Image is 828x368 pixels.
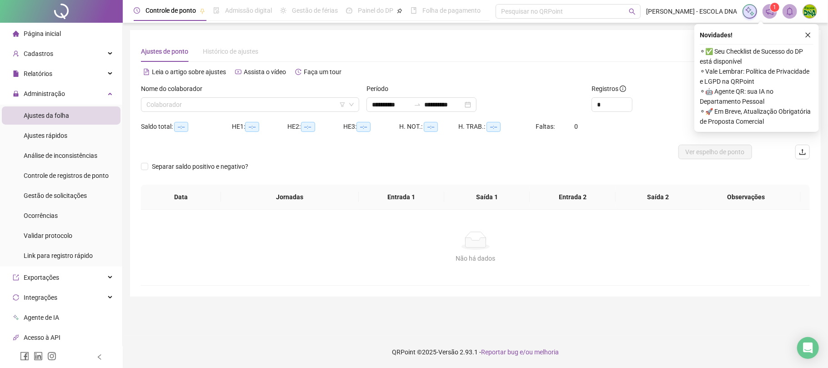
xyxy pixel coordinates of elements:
[646,6,737,16] span: [PERSON_NAME] - ESCOLA DNA
[24,70,52,77] span: Relatórios
[745,6,755,16] img: sparkle-icon.fc2bf0ac1784a2077858766a79e2daf3.svg
[143,69,150,75] span: file-text
[424,122,438,132] span: --:--
[292,7,338,14] span: Gestão de férias
[349,102,354,107] span: down
[620,86,626,92] span: info-circle
[213,7,220,14] span: file-done
[13,50,19,57] span: user-add
[805,32,811,38] span: close
[280,7,286,14] span: sun
[24,232,72,239] span: Validar protocolo
[766,7,774,15] span: notification
[700,46,813,66] span: ⚬ ✅ Seu Checklist de Sucesso do DP está disponível
[700,30,733,40] span: Novidades !
[24,294,57,301] span: Integrações
[799,148,806,156] span: upload
[200,8,205,14] span: pushpin
[288,121,344,132] div: HE 2:
[700,106,813,126] span: ⚬ 🚀 Em Breve, Atualização Obrigatória de Proposta Comercial
[221,185,359,210] th: Jornadas
[141,121,232,132] div: Saldo total:
[13,30,19,37] span: home
[346,7,352,14] span: dashboard
[24,274,59,281] span: Exportações
[203,48,258,55] span: Histórico de ajustes
[235,69,241,75] span: youtube
[678,145,752,159] button: Ver espelho de ponto
[438,348,458,356] span: Versão
[340,102,345,107] span: filter
[397,8,402,14] span: pushpin
[700,66,813,86] span: ⚬ Vale Lembrar: Política de Privacidade e LGPD na QRPoint
[47,352,56,361] span: instagram
[770,3,779,12] sup: 1
[141,48,188,55] span: Ajustes de ponto
[24,334,60,341] span: Acesso à API
[244,68,286,76] span: Assista o vídeo
[786,7,794,15] span: bell
[152,68,226,76] span: Leia o artigo sobre ajustes
[458,121,536,132] div: H. TRAB.:
[24,212,58,219] span: Ocorrências
[366,84,394,94] label: Período
[700,86,813,106] span: ⚬ 🤖 Agente QR: sua IA no Departamento Pessoal
[699,192,793,202] span: Observações
[96,354,103,360] span: left
[24,132,67,139] span: Ajustes rápidos
[692,185,801,210] th: Observações
[232,121,288,132] div: HE 1:
[13,334,19,341] span: api
[34,352,43,361] span: linkedin
[358,7,393,14] span: Painel do DP
[530,185,615,210] th: Entrada 2
[295,69,301,75] span: history
[148,161,252,171] span: Separar saldo positivo e negativo?
[574,123,578,130] span: 0
[592,84,626,94] span: Registros
[481,348,559,356] span: Reportar bug e/ou melhoria
[24,314,59,321] span: Agente de IA
[422,7,481,14] span: Folha de pagamento
[24,30,61,37] span: Página inicial
[536,123,556,130] span: Faltas:
[359,185,444,210] th: Entrada 1
[225,7,272,14] span: Admissão digital
[146,7,196,14] span: Controle de ponto
[343,121,399,132] div: HE 3:
[773,4,777,10] span: 1
[411,7,417,14] span: book
[13,294,19,301] span: sync
[616,185,701,210] th: Saída 2
[24,50,53,57] span: Cadastros
[123,336,828,368] footer: QRPoint © 2025 - 2.93.1 -
[13,274,19,281] span: export
[444,185,530,210] th: Saída 1
[301,122,315,132] span: --:--
[13,71,19,77] span: file
[24,152,97,159] span: Análise de inconsistências
[803,5,817,18] img: 65556
[141,84,208,94] label: Nome do colaborador
[487,122,501,132] span: --:--
[24,252,93,259] span: Link para registro rápido
[152,253,799,263] div: Não há dados
[797,337,819,359] div: Open Intercom Messenger
[134,7,140,14] span: clock-circle
[304,68,341,76] span: Faça um tour
[414,101,421,108] span: swap-right
[24,172,109,179] span: Controle de registros de ponto
[356,122,371,132] span: --:--
[20,352,29,361] span: facebook
[399,121,458,132] div: H. NOT.:
[629,8,636,15] span: search
[141,185,221,210] th: Data
[174,122,188,132] span: --:--
[414,101,421,108] span: to
[24,192,87,199] span: Gestão de solicitações
[24,112,69,119] span: Ajustes da folha
[245,122,259,132] span: --:--
[13,91,19,97] span: lock
[24,90,65,97] span: Administração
